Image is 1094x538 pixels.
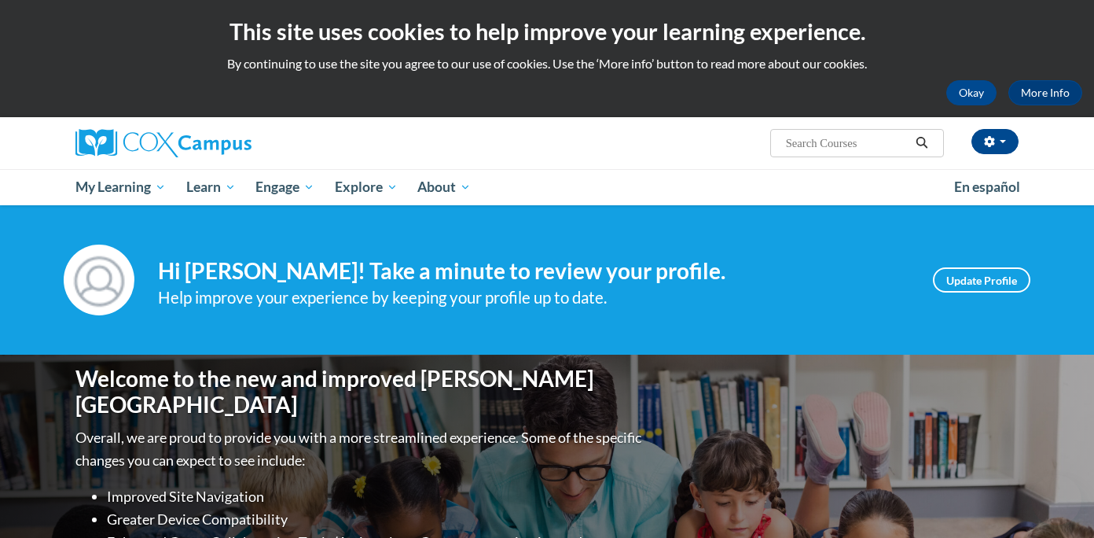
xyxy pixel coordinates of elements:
a: Explore [325,169,408,205]
a: En español [944,171,1030,204]
a: Engage [245,169,325,205]
a: More Info [1008,80,1082,105]
p: By continuing to use the site you agree to our use of cookies. Use the ‘More info’ button to read... [12,55,1082,72]
button: Search [910,134,934,153]
span: Learn [186,178,236,197]
img: Cox Campus [75,129,251,157]
h1: Welcome to the new and improved [PERSON_NAME][GEOGRAPHIC_DATA] [75,366,645,418]
input: Search Courses [784,134,910,153]
li: Improved Site Navigation [107,485,645,508]
li: Greater Device Compatibility [107,508,645,531]
img: Profile Image [64,245,134,315]
iframe: Button to launch messaging window [1031,475,1081,525]
span: Explore [335,178,398,197]
button: Account Settings [971,129,1019,154]
h4: Hi [PERSON_NAME]! Take a minute to review your profile. [158,258,909,285]
a: Cox Campus [75,129,374,157]
span: My Learning [75,178,166,197]
div: Main menu [52,169,1042,205]
a: Learn [176,169,246,205]
span: Engage [255,178,314,197]
a: My Learning [65,169,176,205]
h2: This site uses cookies to help improve your learning experience. [12,16,1082,47]
div: Help improve your experience by keeping your profile up to date. [158,285,909,311]
span: En español [954,179,1020,195]
p: Overall, we are proud to provide you with a more streamlined experience. Some of the specific cha... [75,426,645,472]
button: Okay [946,80,997,105]
a: Update Profile [933,267,1030,293]
a: About [408,169,482,205]
span: About [417,178,471,197]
